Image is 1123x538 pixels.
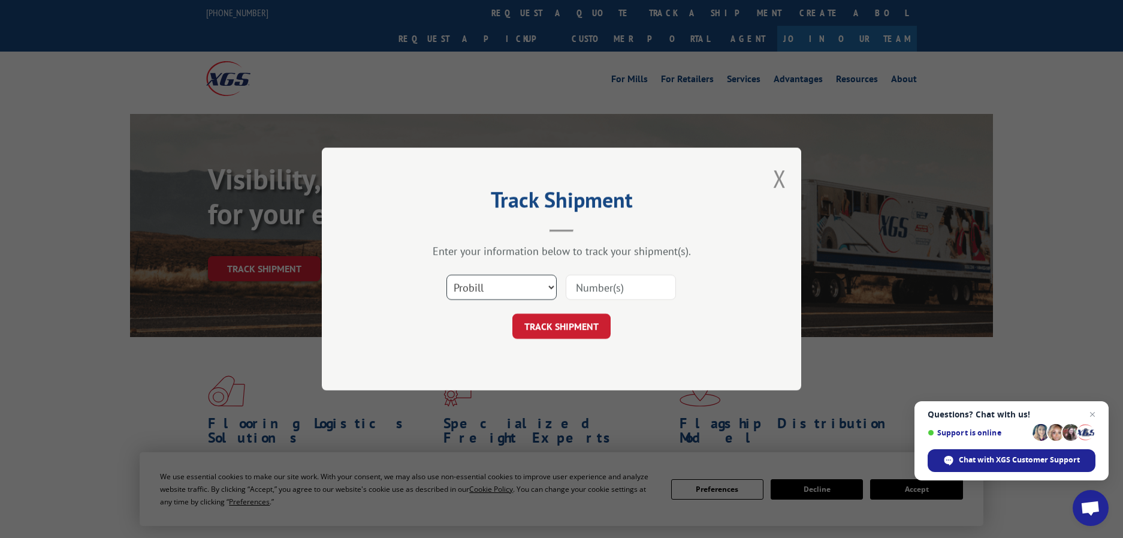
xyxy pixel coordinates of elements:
[928,449,1095,472] div: Chat with XGS Customer Support
[959,455,1080,465] span: Chat with XGS Customer Support
[1085,407,1100,422] span: Close chat
[382,244,741,258] div: Enter your information below to track your shipment(s).
[928,410,1095,419] span: Questions? Chat with us!
[382,191,741,214] h2: Track Shipment
[1073,490,1109,526] div: Open chat
[512,314,611,339] button: TRACK SHIPMENT
[773,163,786,194] button: Close modal
[928,428,1028,437] span: Support is online
[566,275,676,300] input: Number(s)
